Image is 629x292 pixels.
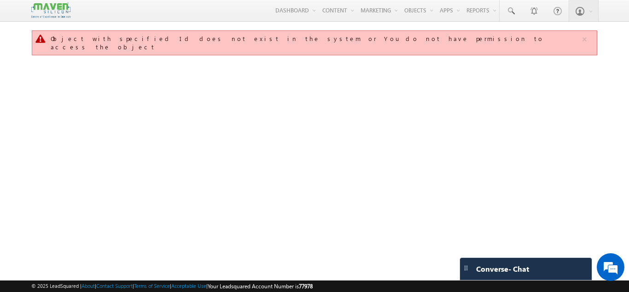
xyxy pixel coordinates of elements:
span: Converse - Chat [476,265,529,273]
a: Contact Support [96,283,133,289]
a: Acceptable Use [171,283,206,289]
a: Terms of Service [134,283,170,289]
span: Your Leadsquared Account Number is [208,283,313,290]
span: © 2025 LeadSquared | | | | | [31,282,313,291]
span: 77978 [299,283,313,290]
img: Custom Logo [31,2,70,18]
img: carter-drag [462,264,470,272]
div: Object with specified Id does not exist in the system or You do not have permission to access the... [51,35,580,51]
a: About [82,283,95,289]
